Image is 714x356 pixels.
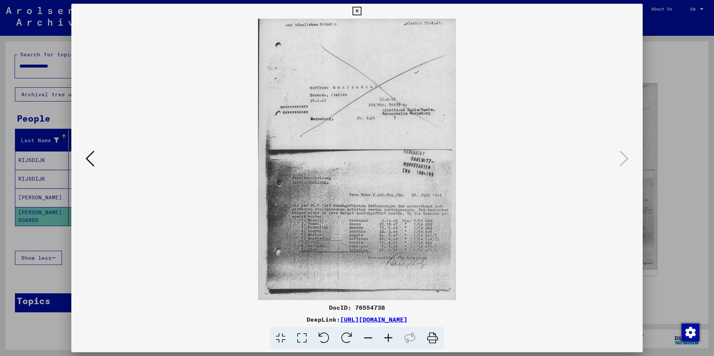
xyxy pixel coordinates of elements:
img: Change consent [682,324,699,341]
a: [URL][DOMAIN_NAME] [340,316,407,323]
div: DocID: 76554738 [71,303,643,312]
div: DeepLink: [71,315,643,324]
img: 002.jpg [97,19,617,300]
div: Change consent [681,323,699,341]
